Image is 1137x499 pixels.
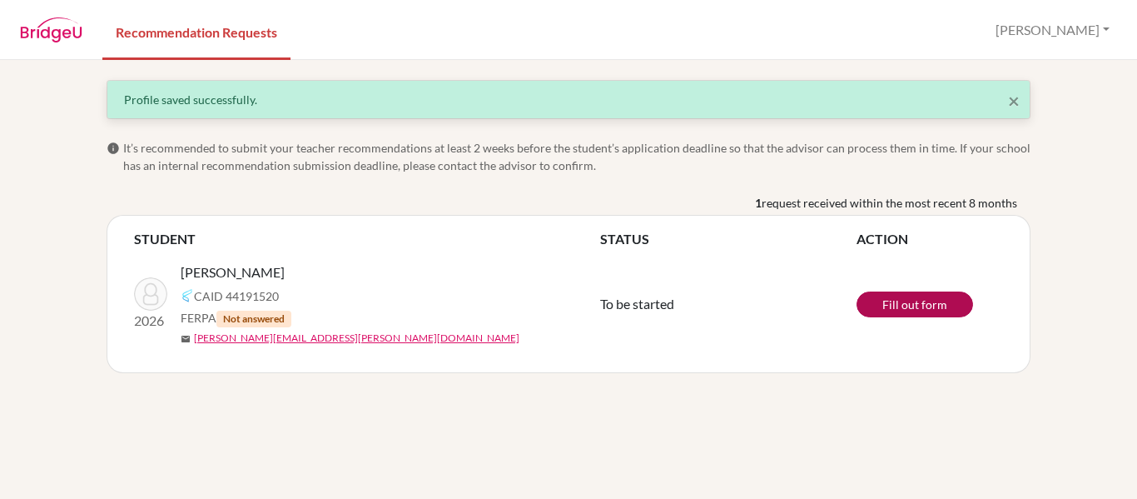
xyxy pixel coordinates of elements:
[123,139,1030,174] span: It’s recommended to submit your teacher recommendations at least 2 weeks before the student’s app...
[124,91,1013,108] div: Profile saved successfully.
[194,287,279,305] span: CAID 44191520
[600,296,674,312] span: To be started
[856,229,1003,249] th: ACTION
[181,334,191,344] span: mail
[856,292,973,317] a: Fill out form
[134,277,167,311] img: Korte, Joanie
[755,194,762,212] b: 1
[762,194,1017,212] span: request received within the most recent 8 months
[1008,91,1020,111] button: Close
[216,311,291,327] span: Not answered
[102,2,290,60] a: Recommendation Requests
[988,14,1117,46] button: [PERSON_NAME]
[1008,88,1020,112] span: ×
[134,311,167,331] p: 2026
[181,289,194,302] img: Common App logo
[181,262,285,282] span: [PERSON_NAME]
[194,331,519,346] a: [PERSON_NAME][EMAIL_ADDRESS][PERSON_NAME][DOMAIN_NAME]
[20,17,82,42] img: BridgeU logo
[107,142,120,155] span: info
[134,229,600,249] th: STUDENT
[600,229,856,249] th: STATUS
[181,309,291,327] span: FERPA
